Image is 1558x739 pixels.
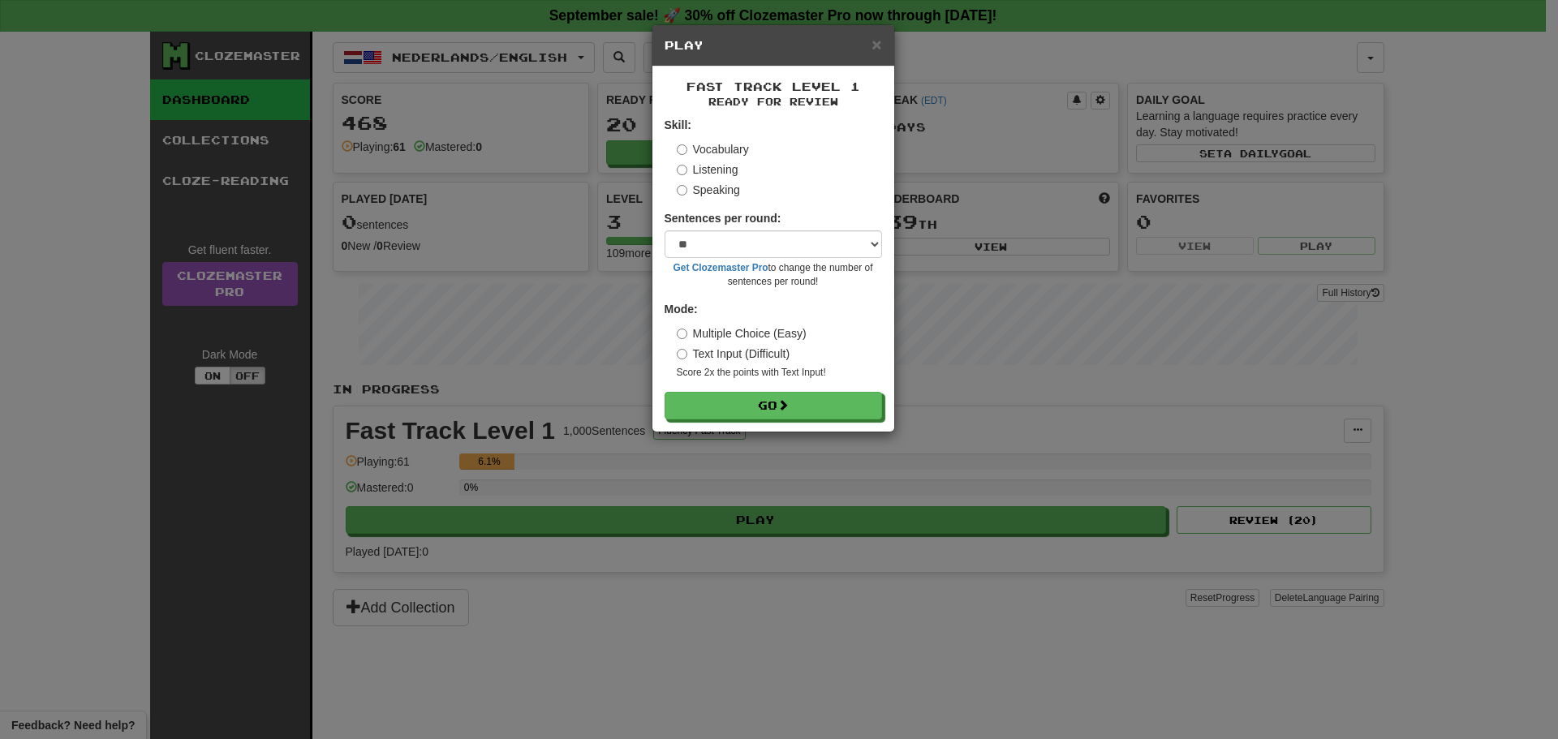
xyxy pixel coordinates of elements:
small: Score 2x the points with Text Input ! [677,366,882,380]
input: Listening [677,165,687,175]
label: Multiple Choice (Easy) [677,325,807,342]
input: Speaking [677,185,687,195]
label: Listening [677,161,738,178]
span: Fast Track Level 1 [686,79,860,93]
input: Text Input (Difficult) [677,349,687,359]
input: Vocabulary [677,144,687,155]
small: Ready for Review [665,95,882,109]
label: Sentences per round: [665,210,781,226]
strong: Mode: [665,303,698,316]
h5: Play [665,37,882,54]
label: Text Input (Difficult) [677,346,790,362]
input: Multiple Choice (Easy) [677,329,687,339]
button: Close [872,36,881,53]
span: × [872,35,881,54]
label: Speaking [677,182,740,198]
button: Go [665,392,882,419]
strong: Skill: [665,118,691,131]
small: to change the number of sentences per round! [665,261,882,289]
label: Vocabulary [677,141,749,157]
a: Get Clozemaster Pro [674,262,768,273]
